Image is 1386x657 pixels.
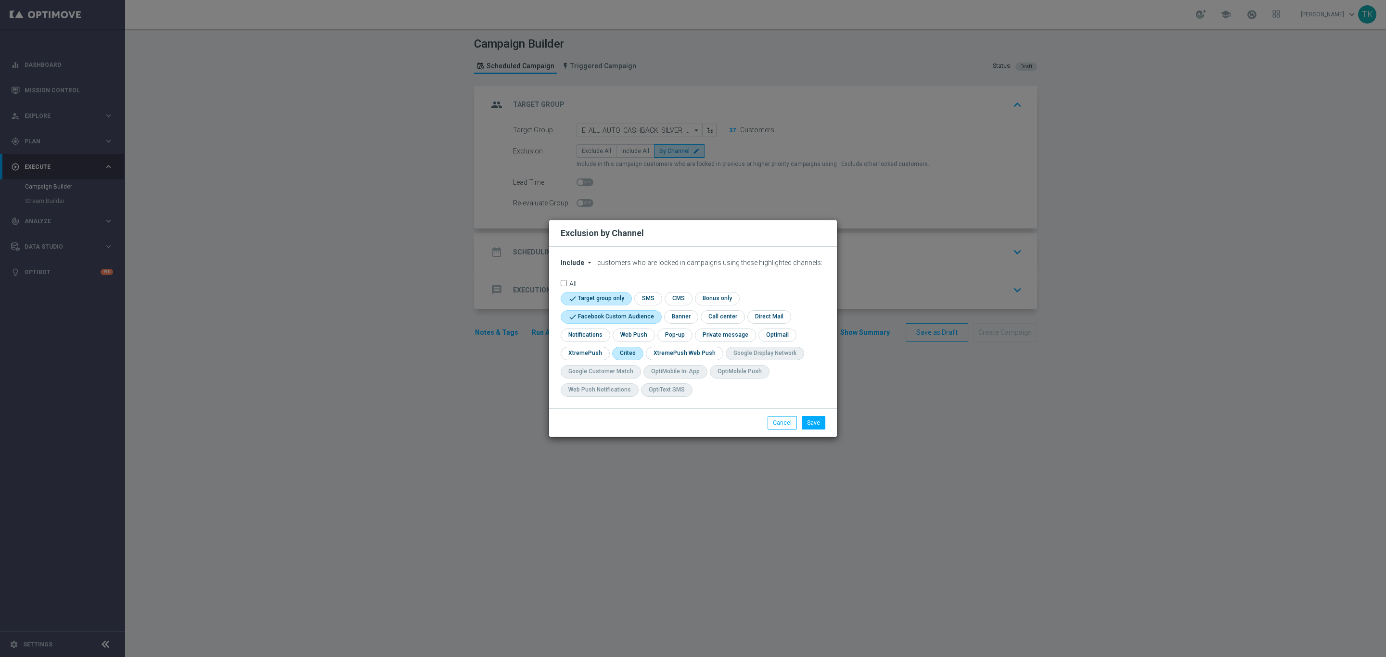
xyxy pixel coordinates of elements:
[718,367,762,376] div: OptiMobile Push
[568,386,631,394] div: Web Push Notifications
[561,259,825,267] div: customers who are locked in campaigns using these highlighted channels:
[561,259,596,267] button: Include arrow_drop_down
[568,367,633,376] div: Google Customer Match
[733,349,796,357] div: Google Display Network
[561,227,644,239] h2: Exclusion by Channel
[569,280,577,286] label: All
[651,367,700,376] div: OptiMobile In-App
[768,416,797,430] button: Cancel
[586,259,593,266] i: arrow_drop_down
[561,259,584,266] span: Include
[802,416,825,430] button: Save
[649,386,685,394] div: OptiText SMS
